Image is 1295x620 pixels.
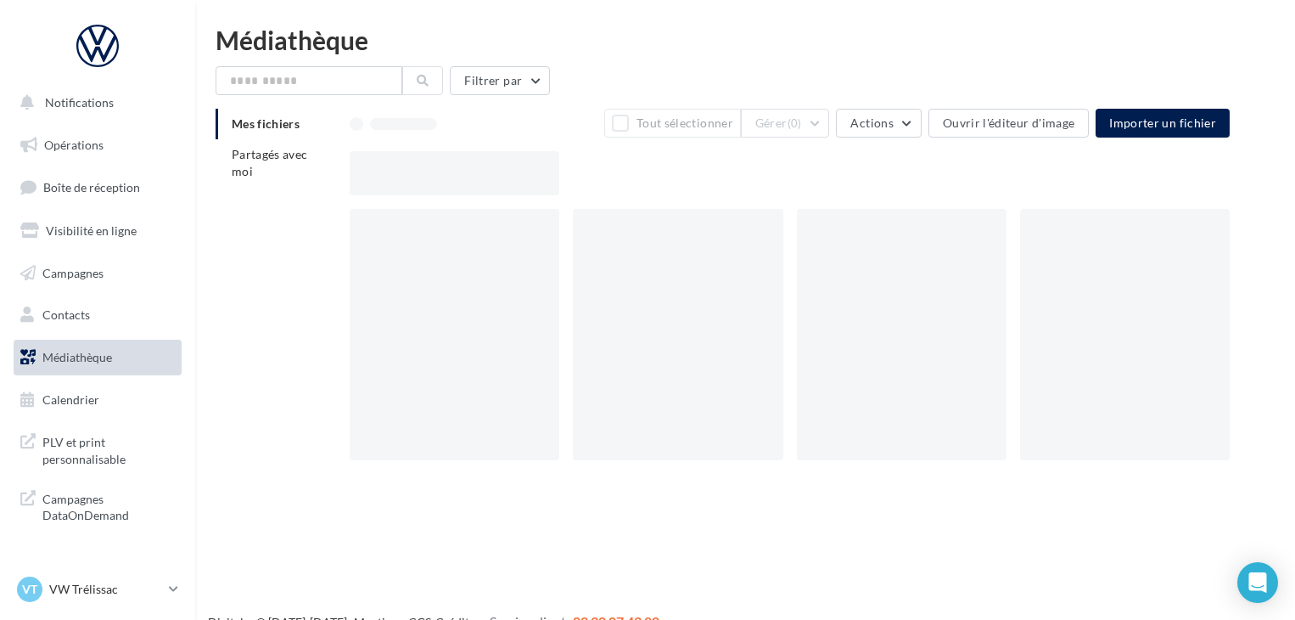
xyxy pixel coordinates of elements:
a: Opérations [10,127,185,163]
span: Calendrier [42,392,99,407]
button: Gérer(0) [741,109,830,138]
span: Visibilité en ligne [46,223,137,238]
span: Médiathèque [42,350,112,364]
a: Campagnes DataOnDemand [10,481,185,531]
div: Médiathèque [216,27,1275,53]
a: Campagnes [10,256,185,291]
span: Contacts [42,307,90,322]
a: Contacts [10,297,185,333]
a: VT VW Trélissac [14,573,182,606]
span: Boîte de réception [43,180,140,194]
span: PLV et print personnalisable [42,431,175,467]
span: Campagnes DataOnDemand [42,488,175,524]
a: PLV et print personnalisable [10,424,185,474]
button: Ouvrir l'éditeur d'image [928,109,1089,138]
span: Actions [850,116,893,130]
a: Médiathèque [10,340,185,375]
a: Visibilité en ligne [10,213,185,249]
p: VW Trélissac [49,581,162,598]
button: Notifications [10,85,178,121]
span: Importer un fichier [1109,116,1216,130]
span: Mes fichiers [232,116,300,131]
a: Calendrier [10,382,185,418]
button: Filtrer par [450,66,550,95]
button: Importer un fichier [1096,109,1230,138]
span: VT [22,581,37,598]
span: Campagnes [42,265,104,279]
span: Partagés avec moi [232,147,308,178]
div: Open Intercom Messenger [1237,562,1278,603]
span: (0) [788,116,802,130]
a: Boîte de réception [10,169,185,206]
span: Opérations [44,138,104,152]
button: Actions [836,109,921,138]
span: Notifications [45,95,114,110]
button: Tout sélectionner [604,109,740,138]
